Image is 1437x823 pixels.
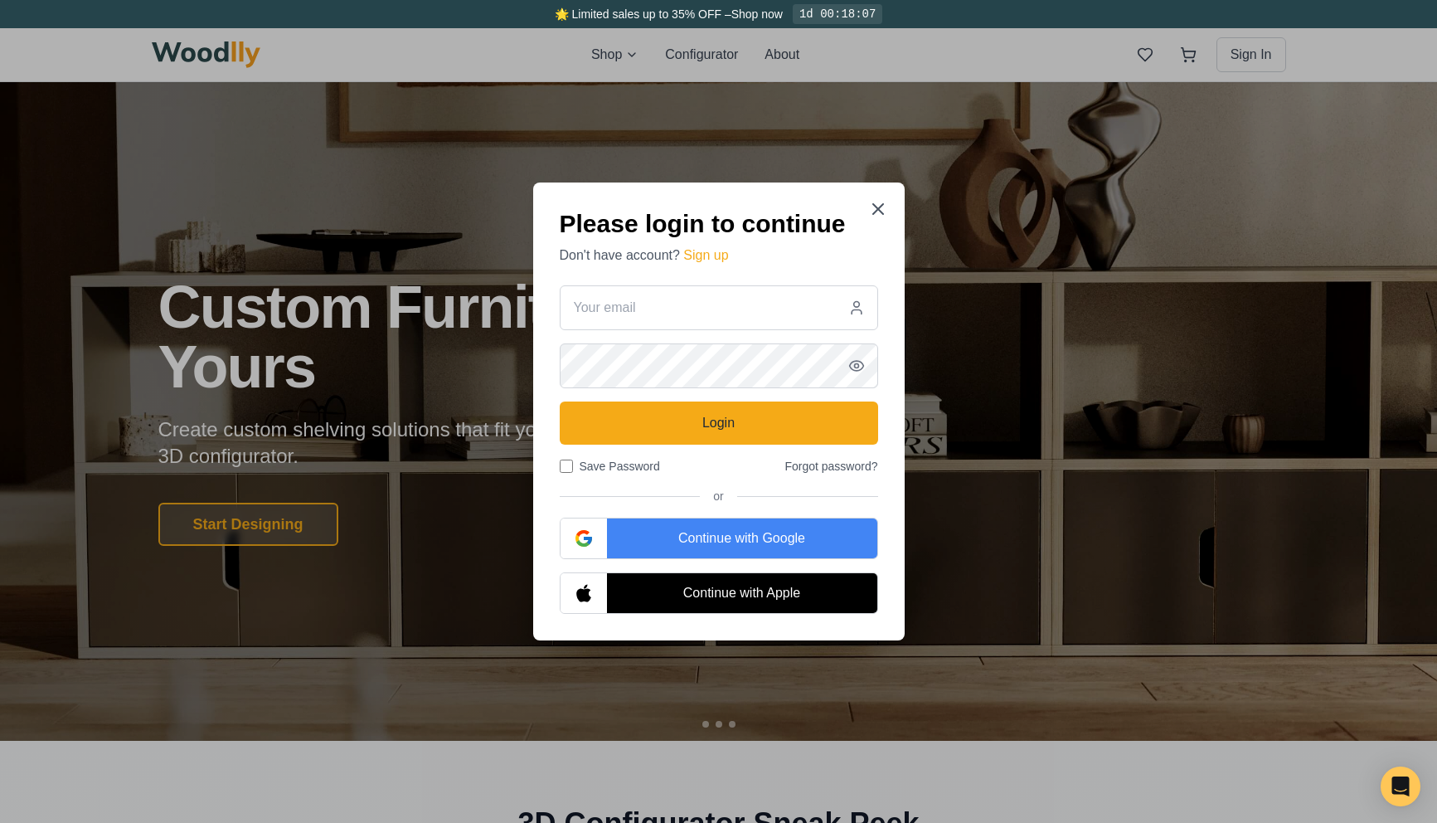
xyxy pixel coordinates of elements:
[793,4,882,24] div: 1d 00:18:07
[560,285,878,330] input: Your email
[713,488,723,504] span: or
[683,246,728,265] button: Sign up
[607,519,877,558] div: Continue with Google
[560,209,878,239] h2: Please login to continue
[560,460,573,473] input: Save Password
[1381,767,1420,806] div: Open Intercom Messenger
[607,573,877,613] div: Continue with Apple
[784,458,877,475] button: Forgot password?
[560,518,878,559] button: Continue with Google
[560,458,660,475] label: Save Password
[731,7,783,21] a: Shop now
[560,402,878,445] button: Login
[555,7,731,21] span: 🌟 Limited sales up to 35% OFF –
[560,246,878,265] p: Don't have account?
[560,572,878,614] button: Continue with Apple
